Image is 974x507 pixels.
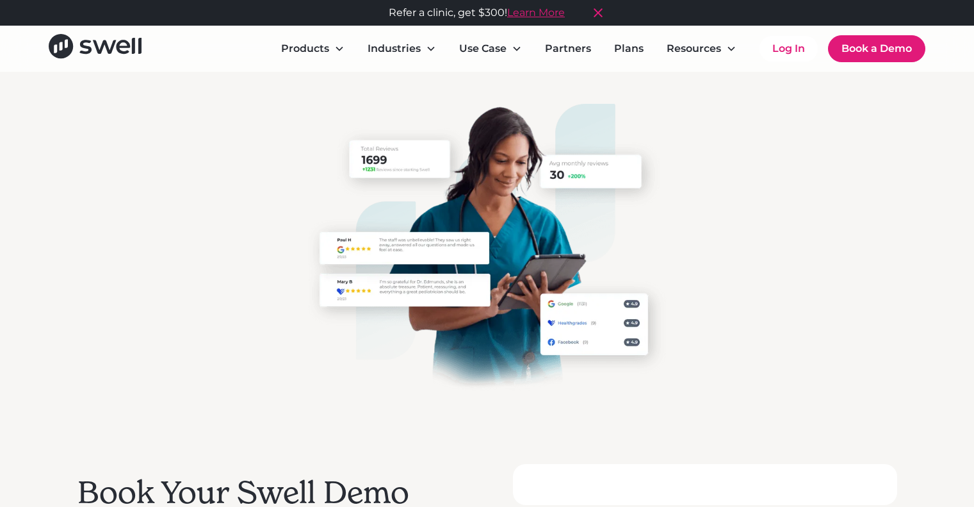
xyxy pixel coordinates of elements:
[604,36,654,62] a: Plans
[389,5,565,21] div: Refer a clinic, get $300!
[459,41,507,56] div: Use Case
[828,35,925,62] a: Book a Demo
[281,41,329,56] div: Products
[368,41,421,56] div: Industries
[535,36,601,62] a: Partners
[507,6,565,19] a: Learn More
[667,41,721,56] div: Resources
[759,36,818,62] a: Log In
